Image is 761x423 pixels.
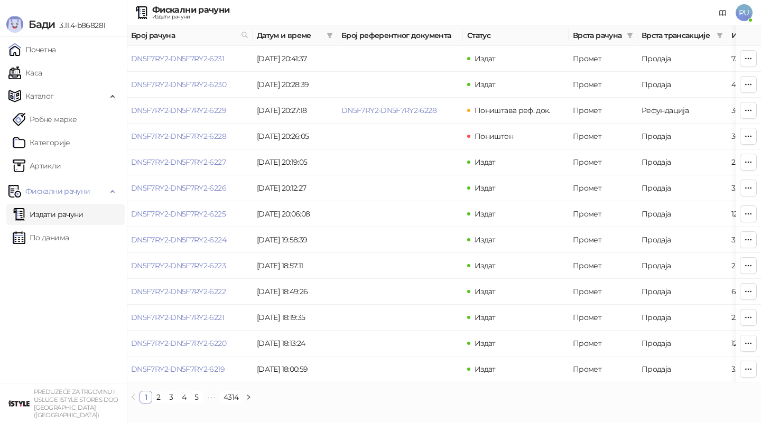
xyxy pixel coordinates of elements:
[191,391,202,403] a: 5
[253,46,337,72] td: [DATE] 20:41:37
[569,227,637,253] td: Промет
[569,72,637,98] td: Промет
[569,98,637,124] td: Промет
[475,313,496,322] span: Издат
[13,155,61,176] a: ArtikliАртикли
[131,209,226,219] a: DN5F7RY2-DN5F7RY2-6225
[140,391,152,403] li: 1
[475,261,496,270] span: Издат
[253,253,337,279] td: [DATE] 18:57:11
[569,356,637,382] td: Промет
[127,149,253,175] td: DN5F7RY2-DN5F7RY2-6227
[257,30,322,41] span: Датум и време
[203,391,220,403] span: •••
[242,391,255,403] button: right
[475,80,496,89] span: Издат
[178,391,190,403] li: 4
[131,183,226,193] a: DN5F7RY2-DN5F7RY2-6226
[140,391,152,403] a: 1
[475,209,496,219] span: Издат
[131,235,226,245] a: DN5F7RY2-DN5F7RY2-6224
[642,30,712,41] span: Врста трансакције
[245,394,252,400] span: right
[637,253,727,279] td: Продаја
[13,227,69,248] a: По данима
[127,201,253,227] td: DN5F7RY2-DN5F7RY2-6225
[569,175,637,201] td: Промет
[475,131,513,141] span: Поништен
[152,6,229,14] div: Фискални рачуни
[475,287,496,296] span: Издат
[153,391,164,403] a: 2
[25,86,54,107] span: Каталог
[253,227,337,253] td: [DATE] 19:58:39
[627,32,633,39] span: filter
[127,175,253,201] td: DN5F7RY2-DN5F7RY2-6226
[253,98,337,124] td: [DATE] 20:27:18
[131,364,225,374] a: DN5F7RY2-DN5F7RY2-6219
[637,72,727,98] td: Продаја
[253,124,337,149] td: [DATE] 20:26:05
[13,109,77,130] a: Робне марке
[637,227,727,253] td: Продаја
[637,201,727,227] td: Продаја
[127,391,140,403] li: Претходна страна
[165,391,177,403] a: 3
[475,183,496,193] span: Издат
[131,30,237,41] span: Број рачуна
[13,204,83,225] a: Издати рачуни
[717,32,723,39] span: filter
[253,305,337,331] td: [DATE] 18:19:35
[130,394,136,400] span: left
[127,227,253,253] td: DN5F7RY2-DN5F7RY2-6224
[127,98,253,124] td: DN5F7RY2-DN5F7RY2-6229
[324,27,335,43] span: filter
[131,80,226,89] a: DN5F7RY2-DN5F7RY2-6230
[131,261,226,270] a: DN5F7RY2-DN5F7RY2-6223
[637,124,727,149] td: Продаја
[637,46,727,72] td: Продаја
[475,157,496,167] span: Издат
[637,25,727,46] th: Врста трансакције
[253,356,337,382] td: [DATE] 18:00:59
[253,149,337,175] td: [DATE] 20:19:05
[29,18,55,31] span: Бади
[34,388,118,419] small: PREDUZEĆE ZA TRGOVINU I USLUGE ISTYLE STORES DOO [GEOGRAPHIC_DATA] ([GEOGRAPHIC_DATA])
[127,25,253,46] th: Број рачуна
[569,124,637,149] td: Промет
[569,253,637,279] td: Промет
[242,391,255,403] li: Следећа страна
[127,46,253,72] td: DN5F7RY2-DN5F7RY2-6231
[127,279,253,305] td: DN5F7RY2-DN5F7RY2-6222
[178,391,190,403] a: 4
[253,331,337,356] td: [DATE] 18:13:24
[127,391,140,403] button: left
[253,279,337,305] td: [DATE] 18:49:26
[475,364,496,374] span: Издат
[637,331,727,356] td: Продаја
[714,4,731,21] a: Документација
[637,305,727,331] td: Продаја
[8,62,42,83] a: Каса
[131,131,226,141] a: DN5F7RY2-DN5F7RY2-6228
[637,175,727,201] td: Продаја
[152,391,165,403] li: 2
[475,339,496,348] span: Издат
[127,253,253,279] td: DN5F7RY2-DN5F7RY2-6223
[131,339,226,348] a: DN5F7RY2-DN5F7RY2-6220
[637,279,727,305] td: Продаја
[337,25,463,46] th: Број референтног документа
[637,98,727,124] td: Рефундација
[569,201,637,227] td: Промет
[625,27,635,43] span: filter
[190,391,203,403] li: 5
[253,72,337,98] td: [DATE] 20:28:39
[569,46,637,72] td: Промет
[55,21,105,30] span: 3.11.4-b868281
[569,25,637,46] th: Врста рачуна
[131,157,226,167] a: DN5F7RY2-DN5F7RY2-6227
[6,16,23,33] img: Logo
[463,25,569,46] th: Статус
[13,132,70,153] a: Категорије
[637,149,727,175] td: Продаја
